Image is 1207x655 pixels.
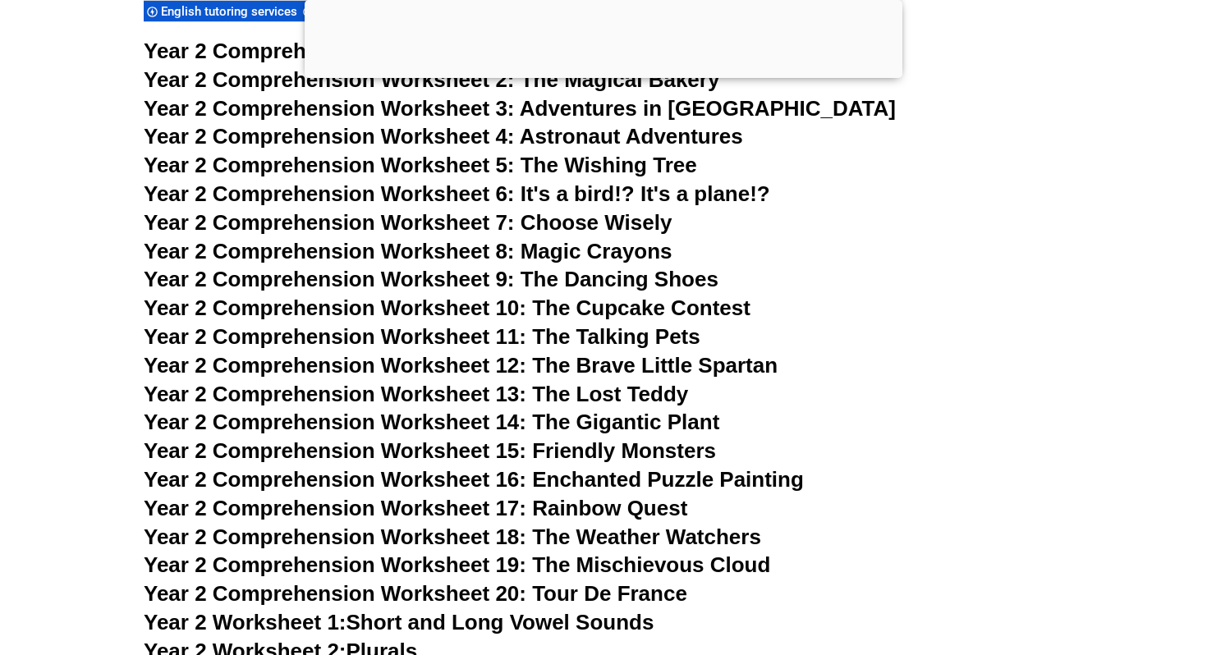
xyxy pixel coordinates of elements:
[144,96,896,121] a: Year 2 Comprehension Worksheet 3: Adventures in [GEOGRAPHIC_DATA]
[521,67,720,92] span: The Magical Bakery
[144,610,346,634] span: Year 2 Worksheet 1:
[144,581,687,606] a: Year 2 Comprehension Worksheet 20: Tour De France
[144,39,736,63] a: Year 2 Comprehension Worksheet 1: The Lost Dragon Egg
[144,181,770,206] a: Year 2 Comprehension Worksheet 6: It's a bird!? It's a plane!?
[144,239,672,263] a: Year 2 Comprehension Worksheet 8: Magic Crayons
[144,353,778,378] a: Year 2 Comprehension Worksheet 12: The Brave Little Spartan
[144,295,750,320] a: Year 2 Comprehension Worksheet 10: The Cupcake Contest
[144,438,716,463] a: Year 2 Comprehension Worksheet 15: Friendly Monsters
[144,267,718,291] a: Year 2 Comprehension Worksheet 9: The Dancing Shoes
[144,67,719,92] a: Year 2 Comprehension Worksheet 2: The Magical Bakery
[144,39,515,63] span: Year 2 Comprehension Worksheet 1:
[144,382,688,406] a: Year 2 Comprehension Worksheet 13: The Lost Teddy
[521,210,672,235] span: Choose Wisely
[144,124,743,149] a: Year 2 Comprehension Worksheet 4: Astronaut Adventures
[144,324,700,349] a: Year 2 Comprehension Worksheet 11: The Talking Pets
[144,552,770,577] a: Year 2 Comprehension Worksheet 19: The Mischievous Cloud
[521,153,697,177] span: The Wishing Tree
[144,153,515,177] span: Year 2 Comprehension Worksheet 5:
[144,210,672,235] a: Year 2 Comprehension Worksheet 7: Choose Wisely
[144,153,697,177] a: Year 2 Comprehension Worksheet 5: The Wishing Tree
[520,124,743,149] span: Astronaut Adventures
[144,610,654,634] a: Year 2 Worksheet 1:Short and Long Vowel Sounds
[144,67,515,92] span: Year 2 Comprehension Worksheet 2:
[925,469,1207,655] iframe: Chat Widget
[144,96,515,121] span: Year 2 Comprehension Worksheet 3:
[144,124,515,149] span: Year 2 Comprehension Worksheet 4:
[144,210,515,235] span: Year 2 Comprehension Worksheet 7:
[161,4,302,19] span: English tutoring services
[520,96,896,121] span: Adventures in [GEOGRAPHIC_DATA]
[144,467,804,492] a: Year 2 Comprehension Worksheet 16: Enchanted Puzzle Painting
[144,496,687,520] a: Year 2 Comprehension Worksheet 17: Rainbow Quest
[144,410,719,434] a: Year 2 Comprehension Worksheet 14: The Gigantic Plant
[144,524,761,549] a: Year 2 Comprehension Worksheet 18: The Weather Watchers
